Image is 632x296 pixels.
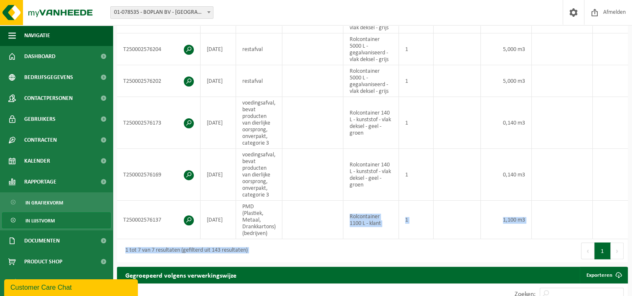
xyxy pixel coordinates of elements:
[24,272,92,293] span: Acceptatievoorwaarden
[121,243,248,258] div: 1 tot 7 van 7 resultaten (gefilterd uit 143 resultaten)
[343,33,399,65] td: Rolcontainer 5000 L - gegalvaniseerd - vlak deksel - grijs
[481,149,532,201] td: 0,140 m3
[24,251,62,272] span: Product Shop
[111,7,213,18] span: 01-078535 - BOPLAN BV - MOORSELE
[611,242,624,259] button: Next
[236,149,282,201] td: voedingsafval, bevat producten van dierlijke oorsprong, onverpakt, categorie 3
[399,201,434,239] td: 1
[117,201,201,239] td: T250002576137
[2,194,111,210] a: In grafiekvorm
[399,97,434,149] td: 1
[117,97,201,149] td: T250002576173
[201,33,236,65] td: [DATE]
[481,65,532,97] td: 5,000 m3
[2,212,111,228] a: In lijstvorm
[110,6,213,19] span: 01-078535 - BOPLAN BV - MOORSELE
[580,267,627,283] a: Exporteren
[399,65,434,97] td: 1
[24,130,57,151] span: Contracten
[201,97,236,149] td: [DATE]
[594,242,611,259] button: 1
[24,46,56,67] span: Dashboard
[399,149,434,201] td: 1
[24,171,56,192] span: Rapportage
[4,278,140,296] iframe: chat widget
[24,109,56,130] span: Gebruikers
[343,149,399,201] td: Rolcontainer 140 L - kunststof - vlak deksel - geel - groen
[201,201,236,239] td: [DATE]
[24,25,50,46] span: Navigatie
[24,67,73,88] span: Bedrijfsgegevens
[343,65,399,97] td: Rolcontainer 5000 L - gegalvaniseerd - vlak deksel - grijs
[24,88,73,109] span: Contactpersonen
[117,33,201,65] td: T250002576204
[25,213,55,229] span: In lijstvorm
[24,151,50,171] span: Kalender
[24,230,60,251] span: Documenten
[117,149,201,201] td: T250002576169
[481,201,532,239] td: 1,100 m3
[236,65,282,97] td: restafval
[201,65,236,97] td: [DATE]
[343,97,399,149] td: Rolcontainer 140 L - kunststof - vlak deksel - geel - groen
[581,242,594,259] button: Previous
[117,65,201,97] td: T250002576202
[236,97,282,149] td: voedingsafval, bevat producten van dierlijke oorsprong, onverpakt, categorie 3
[399,33,434,65] td: 1
[236,33,282,65] td: restafval
[481,97,532,149] td: 0,140 m3
[201,149,236,201] td: [DATE]
[343,201,399,239] td: Rolcontainer 1100 L - klant
[236,201,282,239] td: PMD (Plastiek, Metaal, Drankkartons) (bedrijven)
[117,267,245,283] h2: Gegroepeerd volgens verwerkingswijze
[481,33,532,65] td: 5,000 m3
[25,195,63,211] span: In grafiekvorm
